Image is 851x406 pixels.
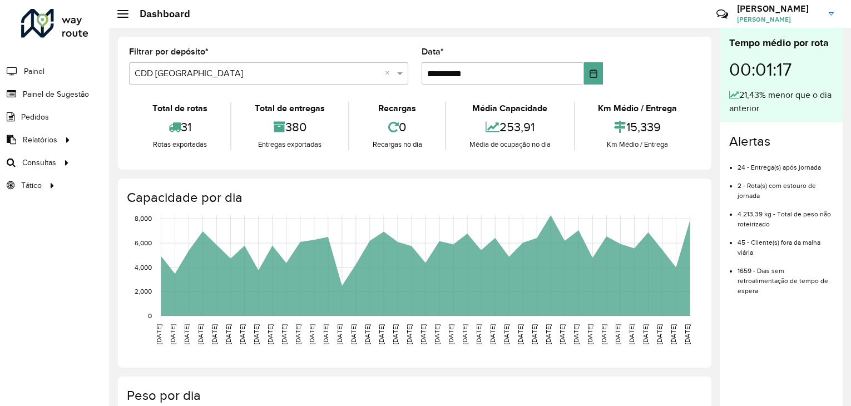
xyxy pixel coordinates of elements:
text: [DATE] [419,324,427,344]
text: [DATE] [531,324,538,344]
div: Total de rotas [132,102,227,115]
text: [DATE] [155,324,162,344]
text: [DATE] [225,324,232,344]
div: Rotas exportadas [132,139,227,150]
text: [DATE] [545,324,552,344]
text: [DATE] [197,324,204,344]
text: [DATE] [211,324,218,344]
div: Entregas exportadas [234,139,345,150]
text: [DATE] [628,324,635,344]
text: 4,000 [135,264,152,271]
button: Choose Date [584,62,603,85]
span: Tático [21,180,42,191]
text: [DATE] [336,324,343,344]
text: 2,000 [135,288,152,295]
text: [DATE] [475,324,482,344]
div: 21,43% menor que o dia anterior [729,88,834,115]
div: Recargas [352,102,442,115]
text: [DATE] [183,324,190,344]
text: [DATE] [322,324,329,344]
li: 4.213,39 kg - Total de peso não roteirizado [738,201,834,229]
text: [DATE] [280,324,288,344]
text: 6,000 [135,239,152,246]
text: 0 [148,312,152,319]
text: [DATE] [294,324,301,344]
li: 24 - Entrega(s) após jornada [738,154,834,172]
div: Média Capacidade [449,102,571,115]
h2: Dashboard [128,8,190,20]
text: [DATE] [656,324,663,344]
h4: Peso por dia [127,388,700,404]
a: Contato Rápido [710,2,734,26]
text: [DATE] [308,324,315,344]
text: [DATE] [670,324,677,344]
li: 1659 - Dias sem retroalimentação de tempo de espera [738,258,834,296]
text: [DATE] [405,324,413,344]
text: [DATE] [447,324,454,344]
h4: Alertas [729,133,834,150]
text: 8,000 [135,215,152,222]
text: [DATE] [266,324,274,344]
text: [DATE] [614,324,621,344]
h4: Capacidade por dia [127,190,700,206]
div: Km Médio / Entrega [578,102,697,115]
label: Filtrar por depósito [129,45,209,58]
text: [DATE] [169,324,176,344]
div: Km Médio / Entrega [578,139,697,150]
text: [DATE] [558,324,566,344]
span: Painel [24,66,44,77]
div: 253,91 [449,115,571,139]
span: Painel de Sugestão [23,88,89,100]
label: Data [422,45,444,58]
text: [DATE] [503,324,510,344]
div: 380 [234,115,345,139]
span: Consultas [22,157,56,169]
text: [DATE] [642,324,649,344]
text: [DATE] [684,324,691,344]
div: Média de ocupação no dia [449,139,571,150]
text: [DATE] [392,324,399,344]
text: [DATE] [378,324,385,344]
text: [DATE] [433,324,441,344]
text: [DATE] [239,324,246,344]
span: Pedidos [21,111,49,123]
div: 0 [352,115,442,139]
text: [DATE] [489,324,496,344]
div: 15,339 [578,115,697,139]
text: [DATE] [461,324,468,344]
text: [DATE] [350,324,357,344]
div: Total de entregas [234,102,345,115]
div: Tempo médio por rota [729,36,834,51]
li: 2 - Rota(s) com estouro de jornada [738,172,834,201]
h3: [PERSON_NAME] [737,3,820,14]
text: [DATE] [600,324,607,344]
div: 00:01:17 [729,51,834,88]
div: Recargas no dia [352,139,442,150]
span: Clear all [385,67,394,80]
li: 45 - Cliente(s) fora da malha viária [738,229,834,258]
span: [PERSON_NAME] [737,14,820,24]
span: Relatórios [23,134,57,146]
text: [DATE] [586,324,593,344]
text: [DATE] [364,324,371,344]
text: [DATE] [517,324,524,344]
text: [DATE] [253,324,260,344]
div: 31 [132,115,227,139]
text: [DATE] [572,324,580,344]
